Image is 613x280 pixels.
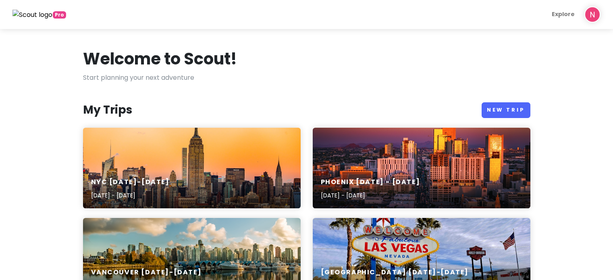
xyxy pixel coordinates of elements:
[313,128,530,208] a: A view of a city with tall buildingsPhoenix [DATE] - [DATE][DATE] - [DATE]
[91,191,170,200] p: [DATE] - [DATE]
[83,73,530,83] p: Start planning your next adventure
[53,11,66,19] span: greetings, globetrotter
[91,178,170,187] h6: NYC [DATE]-[DATE]
[12,10,53,20] img: Scout logo
[83,48,237,69] h1: Welcome to Scout!
[12,9,66,20] a: Pro
[584,6,601,23] img: User profile
[91,268,202,277] h6: Vancouver [DATE]-[DATE]
[83,128,301,208] a: landscape photo of New York Empire State BuildingNYC [DATE]-[DATE][DATE] - [DATE]
[83,103,132,117] h3: My Trips
[321,191,420,200] p: [DATE] - [DATE]
[321,178,420,187] h6: Phoenix [DATE] - [DATE]
[549,6,578,22] a: Explore
[321,268,469,277] h6: [GEOGRAPHIC_DATA] [DATE]-[DATE]
[482,102,530,118] a: New Trip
